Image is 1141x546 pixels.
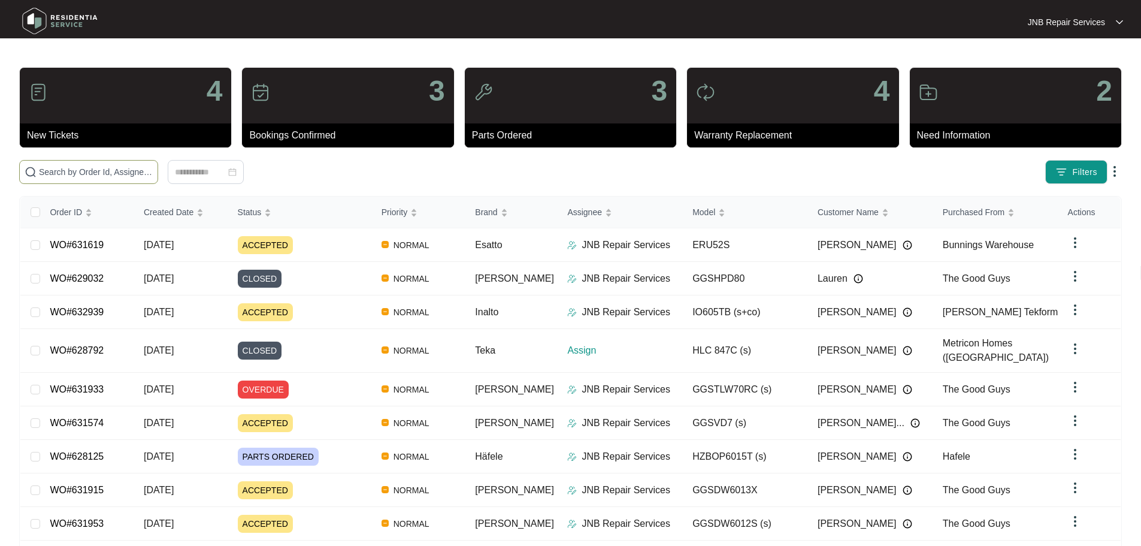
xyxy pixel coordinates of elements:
[144,273,174,283] span: [DATE]
[818,305,897,319] span: [PERSON_NAME]
[943,338,1049,363] span: Metricon Homes ([GEOGRAPHIC_DATA])
[50,418,104,428] a: WO#631574
[582,517,670,531] p: JNB Repair Services
[683,440,808,473] td: HZBOP6015T (s)
[567,307,577,317] img: Assigner Icon
[475,240,502,250] span: Esatto
[382,241,389,248] img: Vercel Logo
[582,305,670,319] p: JNB Repair Services
[382,308,389,315] img: Vercel Logo
[1107,164,1122,179] img: dropdown arrow
[582,450,670,464] p: JNB Repair Services
[238,414,293,432] span: ACCEPTED
[1068,236,1082,250] img: dropdown arrow
[40,197,134,228] th: Order ID
[475,518,554,529] span: [PERSON_NAME]
[1116,19,1123,25] img: dropdown arrow
[144,206,193,219] span: Created Date
[238,270,282,288] span: CLOSED
[238,481,293,499] span: ACCEPTED
[50,518,104,529] a: WO#631953
[238,342,282,360] span: CLOSED
[389,483,434,497] span: NORMAL
[144,485,174,495] span: [DATE]
[933,197,1058,228] th: Purchased From
[50,451,104,461] a: WO#628125
[943,240,1034,250] span: Bunnings Warehouse
[50,206,82,219] span: Order ID
[683,262,808,295] td: GGSHPD80
[465,197,558,228] th: Brand
[50,240,104,250] a: WO#631619
[475,451,503,461] span: Häfele
[943,418,1010,428] span: The Good Guys
[917,128,1121,143] p: Need Information
[228,197,372,228] th: Status
[144,451,174,461] span: [DATE]
[382,486,389,493] img: Vercel Logo
[389,272,434,286] span: NORMAL
[818,416,904,430] span: [PERSON_NAME]...
[474,83,493,102] img: icon
[144,384,174,394] span: [DATE]
[238,236,293,254] span: ACCEPTED
[567,385,577,394] img: Assigner Icon
[567,452,577,461] img: Assigner Icon
[903,346,912,355] img: Info icon
[903,485,912,495] img: Info icon
[1096,77,1112,105] p: 2
[144,307,174,317] span: [DATE]
[249,128,453,143] p: Bookings Confirmed
[389,305,434,319] span: NORMAL
[1068,514,1082,529] img: dropdown arrow
[475,206,497,219] span: Brand
[943,273,1010,283] span: The Good Guys
[567,485,577,495] img: Assigner Icon
[382,453,389,460] img: Vercel Logo
[50,307,104,317] a: WO#632939
[943,307,1058,317] span: [PERSON_NAME] Tekform
[475,307,498,317] span: Inalto
[692,206,715,219] span: Model
[818,517,897,531] span: [PERSON_NAME]
[238,515,293,533] span: ACCEPTED
[818,238,897,252] span: [PERSON_NAME]
[134,197,228,228] th: Created Date
[429,77,445,105] p: 3
[1045,160,1107,184] button: filter iconFilters
[1068,481,1082,495] img: dropdown arrow
[854,274,863,283] img: Info icon
[389,517,434,531] span: NORMAL
[818,206,879,219] span: Customer Name
[567,519,577,529] img: Assigner Icon
[389,343,434,358] span: NORMAL
[475,418,554,428] span: [PERSON_NAME]
[238,448,319,466] span: PARTS ORDERED
[567,343,683,358] p: Assign
[382,520,389,527] img: Vercel Logo
[651,77,667,105] p: 3
[475,485,554,495] span: [PERSON_NAME]
[1068,269,1082,283] img: dropdown arrow
[1028,16,1105,28] p: JNB Repair Services
[27,128,231,143] p: New Tickets
[144,518,174,529] span: [DATE]
[382,346,389,354] img: Vercel Logo
[50,345,104,355] a: WO#628792
[50,485,104,495] a: WO#631915
[1068,414,1082,428] img: dropdown arrow
[382,419,389,426] img: Vercel Logo
[18,3,102,39] img: residentia service logo
[582,238,670,252] p: JNB Repair Services
[389,450,434,464] span: NORMAL
[144,418,174,428] span: [DATE]
[389,382,434,397] span: NORMAL
[382,385,389,393] img: Vercel Logo
[683,197,808,228] th: Model
[683,473,808,507] td: GGSDW6013X
[1072,166,1097,179] span: Filters
[910,418,920,428] img: Info icon
[683,373,808,406] td: GGSTLW70RC (s)
[903,385,912,394] img: Info icon
[582,272,670,286] p: JNB Repair Services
